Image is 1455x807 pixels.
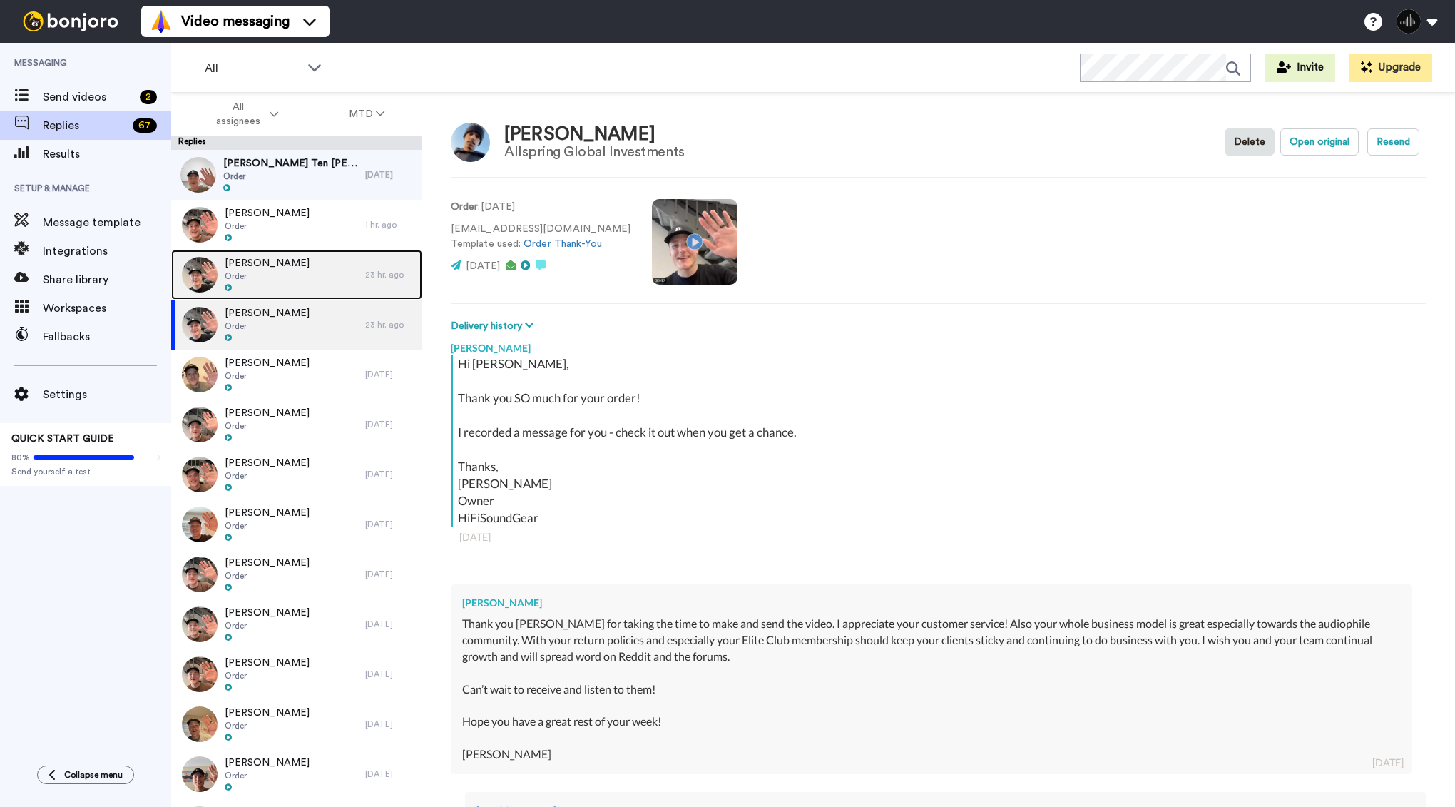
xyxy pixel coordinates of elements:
img: be5a1386-e2b9-4e16-a0e6-ce3a952d6068-thumb.jpg [180,157,216,193]
img: 53e71fb5-9ae1-41c4-8b44-95b6556c7d3a-thumb.jpg [182,507,218,542]
div: [DATE] [365,619,415,630]
span: [PERSON_NAME] [225,556,310,570]
span: [PERSON_NAME] [225,306,310,320]
span: Fallbacks [43,328,171,345]
span: Video messaging [181,11,290,31]
img: ab514738-f614-436c-ac9a-0c287d9b9510-thumb.jpg [182,257,218,293]
a: [PERSON_NAME]Order23 hr. ago [171,300,422,350]
button: Invite [1265,54,1335,82]
span: Send videos [43,88,134,106]
div: 1 hr. ago [365,219,415,230]
span: Order [225,470,310,482]
button: Resend [1367,128,1419,156]
a: [PERSON_NAME]Order[DATE] [171,499,422,549]
div: [DATE] [365,419,415,430]
button: Delivery history [451,318,538,334]
span: QUICK START GUIDE [11,434,114,444]
a: [PERSON_NAME]Order23 hr. ago [171,250,422,300]
a: [PERSON_NAME]Order[DATE] [171,699,422,749]
button: All assignees [174,94,314,134]
div: [PERSON_NAME] [462,596,1401,610]
button: Upgrade [1349,54,1432,82]
img: d01c5309-b56c-45bc-b201-a7af0a7f884a-thumb.jpg [182,606,218,642]
img: 6695022b-d9e9-451b-845e-63d692640ad0-thumb.jpg [182,557,218,592]
div: 23 hr. ago [365,269,415,280]
button: Collapse menu [37,766,134,784]
img: 35cdd85e-faec-4704-8a45-05e66f68dcf4-thumb.jpg [182,457,218,492]
div: [DATE] [365,519,415,530]
span: [PERSON_NAME] [225,706,310,720]
button: Open original [1280,128,1359,156]
p: [EMAIL_ADDRESS][DOMAIN_NAME] Template used: [451,222,630,252]
span: Order [225,770,310,781]
span: Order [223,171,358,182]
a: [PERSON_NAME]Order[DATE] [171,350,422,400]
a: [PERSON_NAME]Order[DATE] [171,450,422,499]
img: 699449e3-bb3a-467c-bdf7-049cba583549-thumb.jpg [182,307,218,342]
img: b09136ba-b58d-4598-9b1a-657e01885e8f-thumb.jpg [182,656,218,692]
div: [DATE] [365,669,415,680]
div: 67 [133,118,157,133]
span: Order [225,220,310,232]
img: 746daabd-ad06-4fa5-a617-14f5fb6fc0db-thumb.jpg [182,407,218,442]
span: [PERSON_NAME] [225,756,310,770]
span: [PERSON_NAME] Ten [PERSON_NAME] [223,156,358,171]
div: Replies [171,136,422,150]
div: [DATE] [365,369,415,380]
span: 80% [11,452,30,463]
a: [PERSON_NAME]Order[DATE] [171,549,422,599]
div: 23 hr. ago [365,319,415,330]
span: Collapse menu [64,769,123,781]
img: 891f35c2-bb58-4390-84f6-5901a24cb1ba-thumb.jpg [182,357,218,392]
button: Delete [1225,128,1275,156]
span: Order [225,670,310,681]
a: [PERSON_NAME]Order[DATE] [171,749,422,799]
div: [PERSON_NAME] [504,124,685,145]
span: Order [225,620,310,631]
div: Hi [PERSON_NAME], Thank you SO much for your order! I recorded a message for you - check it out w... [458,355,1423,527]
span: All assignees [209,100,267,128]
div: [DATE] [365,768,415,780]
div: [DATE] [1372,756,1404,770]
span: [PERSON_NAME] [225,606,310,620]
span: Message template [43,214,171,231]
img: Image of Joseph Sullivan [451,123,490,162]
p: : [DATE] [451,200,630,215]
span: [PERSON_NAME] [225,456,310,470]
div: [DATE] [459,530,1418,544]
span: Order [225,320,310,332]
span: Order [225,520,310,532]
div: [DATE] [365,469,415,480]
div: [DATE] [365,169,415,181]
a: [PERSON_NAME] Ten [PERSON_NAME]Order[DATE] [171,150,422,200]
span: Order [225,370,310,382]
div: [PERSON_NAME] [451,334,1426,355]
a: [PERSON_NAME]Order[DATE] [171,400,422,450]
a: [PERSON_NAME]Order1 hr. ago [171,200,422,250]
span: All [205,60,300,77]
span: Share library [43,271,171,288]
span: Workspaces [43,300,171,317]
span: Integrations [43,243,171,260]
div: [DATE] [365,719,415,730]
span: Order [225,270,310,282]
span: [DATE] [466,261,500,271]
strong: Order [451,202,478,212]
span: [PERSON_NAME] [225,506,310,520]
a: Order Thank-You [524,239,602,249]
div: Allspring Global Investments [504,144,685,160]
button: MTD [314,101,420,127]
span: Send yourself a test [11,466,160,477]
img: 045557f2-a6ee-427a-b252-e6a4ee5e83f7-thumb.jpg [182,207,218,243]
span: [PERSON_NAME] [225,256,310,270]
span: Replies [43,117,127,134]
img: b33ee7db-a36b-4d85-b414-477a3b7d07dc-thumb.jpg [182,706,218,742]
span: [PERSON_NAME] [225,406,310,420]
div: 2 [140,90,157,104]
span: Order [225,720,310,731]
span: Settings [43,386,171,403]
div: Thank you [PERSON_NAME] for taking the time to make and send the video. I appreciate your custome... [462,616,1401,763]
span: [PERSON_NAME] [225,656,310,670]
a: [PERSON_NAME]Order[DATE] [171,599,422,649]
